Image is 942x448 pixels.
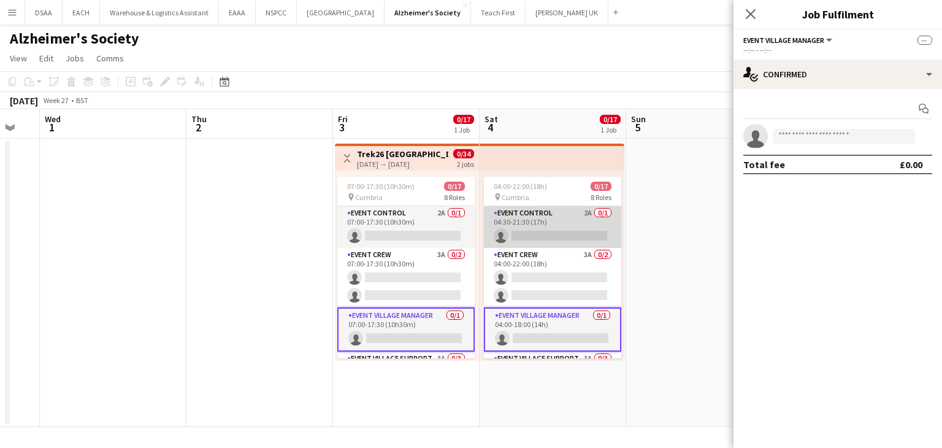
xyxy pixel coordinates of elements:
[484,177,621,358] app-job-card: 04:00-22:00 (18h)0/17 Cumbria8 RolesEvent Control2A0/104:30-21:30 (17h) Event Crew3A0/204:00-22:0...
[494,182,547,191] span: 04:00-22:00 (18h)
[297,1,385,25] button: [GEOGRAPHIC_DATA]
[471,1,526,25] button: Teach First
[484,114,498,125] span: Sat
[591,193,611,202] span: 8 Roles
[629,120,646,134] span: 5
[5,50,32,66] a: View
[190,120,207,134] span: 2
[357,149,448,160] h3: Trek26 [GEOGRAPHIC_DATA]
[600,125,620,134] div: 1 Job
[454,125,473,134] div: 1 Job
[444,193,465,202] span: 8 Roles
[453,149,474,158] span: 0/34
[91,50,129,66] a: Comms
[219,1,256,25] button: EAAA
[631,114,646,125] span: Sun
[900,158,922,171] div: £0.00
[453,115,474,124] span: 0/17
[96,53,124,64] span: Comms
[10,95,38,107] div: [DATE]
[483,120,498,134] span: 4
[355,193,383,202] span: Cumbria
[338,114,348,125] span: Fri
[357,160,448,169] div: [DATE] → [DATE]
[337,206,475,248] app-card-role: Event Control2A0/107:00-17:30 (10h30m)
[63,1,100,25] button: EACH
[191,114,207,125] span: Thu
[743,45,932,55] div: --:-- - --:--
[526,1,608,25] button: [PERSON_NAME] UK
[743,36,824,45] span: Event Village Manager
[743,36,834,45] button: Event Village Manager
[743,158,785,171] div: Total fee
[444,182,465,191] span: 0/17
[484,248,621,307] app-card-role: Event Crew3A0/204:00-22:00 (18h)
[76,96,88,105] div: BST
[600,115,621,124] span: 0/17
[61,50,89,66] a: Jobs
[337,248,475,307] app-card-role: Event Crew3A0/207:00-17:30 (10h30m)
[25,1,63,25] button: DSAA
[733,6,942,22] h3: Job Fulfilment
[502,193,529,202] span: Cumbria
[347,182,415,191] span: 07:00-17:30 (10h30m)
[100,1,219,25] button: Warehouse & Logistics Assistant
[43,120,61,134] span: 1
[337,177,475,358] app-job-card: 07:00-17:30 (10h30m)0/17 Cumbria8 RolesEvent Control2A0/107:00-17:30 (10h30m) Event Crew3A0/207:0...
[34,50,58,66] a: Edit
[256,1,297,25] button: NSPCC
[336,120,348,134] span: 3
[39,53,53,64] span: Edit
[40,96,71,105] span: Week 27
[484,307,621,352] app-card-role: Event Village Manager0/104:00-18:00 (14h)
[45,114,61,125] span: Wed
[66,53,84,64] span: Jobs
[10,29,139,48] h1: Alzheimer's Society
[337,307,475,352] app-card-role: Event Village Manager0/107:00-17:30 (10h30m)
[10,53,27,64] span: View
[484,206,621,248] app-card-role: Event Control2A0/104:30-21:30 (17h)
[733,60,942,89] div: Confirmed
[484,352,621,429] app-card-role: Event Village Support3A0/3
[385,1,471,25] button: Alzheimer's Society
[457,158,474,169] div: 2 jobs
[337,352,475,429] app-card-role: Event Village Support3A0/3
[591,182,611,191] span: 0/17
[917,36,932,45] span: --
